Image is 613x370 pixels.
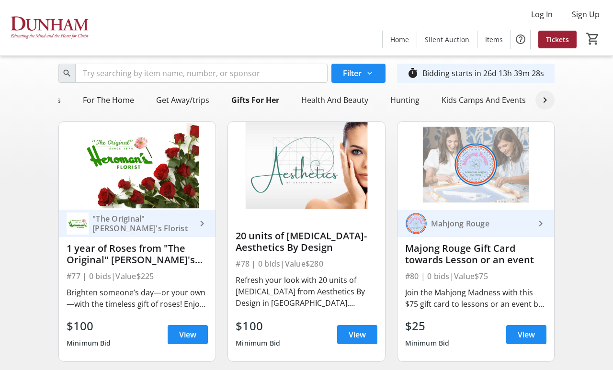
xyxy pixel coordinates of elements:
[538,31,577,48] a: Tickets
[511,30,530,49] button: Help
[405,213,427,235] img: Mahjong Rouge
[405,317,450,335] div: $25
[227,90,283,110] div: Gifts For Her
[67,269,208,283] div: #77 | 0 bids | Value $225
[564,7,607,22] button: Sign Up
[427,219,535,228] div: Mahjong Rouge
[584,30,602,47] button: Cart
[518,329,535,340] span: View
[67,317,111,335] div: $100
[228,122,385,210] img: 20 units of Botox- Aesthetics By Design
[546,34,569,45] span: Tickets
[405,269,546,283] div: #80 | 0 bids | Value $75
[67,287,208,310] div: Brighten someone’s day—or your own—with the timeless gift of roses! Enjoy one dozen cash-and-carr...
[67,243,208,266] div: 1 year of Roses from "The Original" [PERSON_NAME]'s Florist
[152,90,213,110] div: Get Away/trips
[477,31,511,48] a: Items
[422,67,544,79] div: Bidding starts in 26d 13h 39m 28s
[390,34,409,45] span: Home
[349,329,366,340] span: View
[405,243,546,266] div: Majong Rouge Gift Card towards Lesson or an event
[6,4,91,52] img: The Dunham School's Logo
[343,67,362,79] span: Filter
[236,335,280,352] div: Minimum Bid
[425,34,469,45] span: Silent Auction
[337,325,377,344] a: View
[236,274,377,309] div: Refresh your look with 20 units of [MEDICAL_DATA] from Aesthetics By Design in [GEOGRAPHIC_DATA]....
[405,287,546,310] div: Join the Mahjong Madness with this $75 gift card to lessons or an event by Mahjong Rouge!
[485,34,503,45] span: Items
[236,257,377,270] div: #78 | 0 bids | Value $280
[67,335,111,352] div: Minimum Bid
[67,213,89,235] img: "The Original" Heroman's Florist
[196,218,208,229] mat-icon: keyboard_arrow_right
[535,218,546,229] mat-icon: keyboard_arrow_right
[236,230,377,253] div: 20 units of [MEDICAL_DATA]- Aesthetics By Design
[506,325,546,344] a: View
[236,317,280,335] div: $100
[59,122,216,210] img: 1 year of Roses from "The Original" Heroman's Florist
[572,9,600,20] span: Sign Up
[386,90,423,110] div: Hunting
[79,90,138,110] div: For The Home
[397,122,554,210] img: Majong Rouge Gift Card towards Lesson or an event
[297,90,372,110] div: Health And Beauty
[531,9,553,20] span: Log In
[397,210,554,237] a: Mahjong RougeMahjong Rouge
[59,210,216,237] a: "The Original" Heroman's Florist"The Original" [PERSON_NAME]'s Florist
[438,90,530,110] div: Kids Camps And Events
[417,31,477,48] a: Silent Auction
[168,325,208,344] a: View
[89,214,196,233] div: "The Original" [PERSON_NAME]'s Florist
[179,329,196,340] span: View
[523,7,560,22] button: Log In
[407,67,419,79] mat-icon: timer_outline
[331,64,386,83] button: Filter
[75,64,328,83] input: Try searching by item name, number, or sponsor
[383,31,417,48] a: Home
[405,335,450,352] div: Minimum Bid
